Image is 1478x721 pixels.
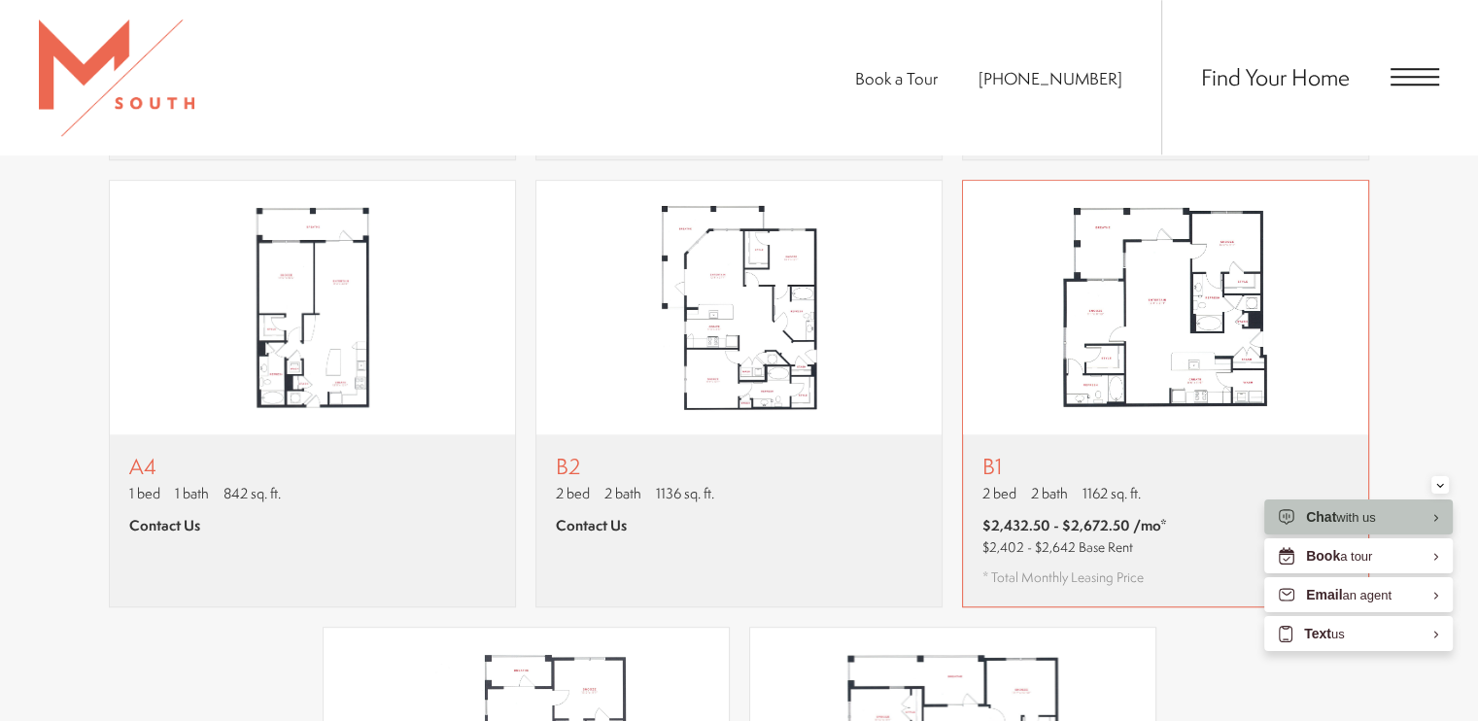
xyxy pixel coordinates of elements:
span: 1136 sq. ft. [656,483,714,503]
span: 2 bath [1031,483,1068,503]
span: 1162 sq. ft. [1083,483,1141,503]
span: 2 bed [982,483,1016,503]
a: View floor plan A4 [109,180,516,607]
span: [PHONE_NUMBER] [979,67,1122,89]
span: 1 bed [129,483,160,503]
span: Contact Us [556,515,627,535]
button: Open Menu [1391,68,1439,86]
span: Contact Us [129,515,200,535]
span: $2,402 - $2,642 Base Rent [982,537,1133,556]
p: A4 [129,454,281,478]
span: 842 sq. ft. [223,483,281,503]
span: * Total Monthly Leasing Price [982,567,1144,587]
span: $2,432.50 - $2,672.50 /mo* [982,515,1167,535]
img: A4 - 1 bedroom floor plan layout with 1 bathroom and 842 square feet [110,181,515,435]
a: View floor plan B1 [962,180,1369,607]
span: 2 bed [556,483,590,503]
a: Book a Tour [855,67,938,89]
a: Call Us at 813-570-8014 [979,67,1122,89]
img: B2 - 2 bedroom floor plan layout with 2 bathrooms and 1136 square feet [536,181,942,435]
a: View floor plan B2 [535,180,943,607]
img: B1 - 2 bedroom floor plan layout with 2 bathrooms and 1162 square feet [963,181,1368,435]
span: 2 bath [604,483,641,503]
p: B2 [556,454,714,478]
p: B1 [982,454,1167,478]
a: Find Your Home [1201,61,1350,92]
span: 1 bath [175,483,209,503]
img: MSouth [39,19,194,136]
